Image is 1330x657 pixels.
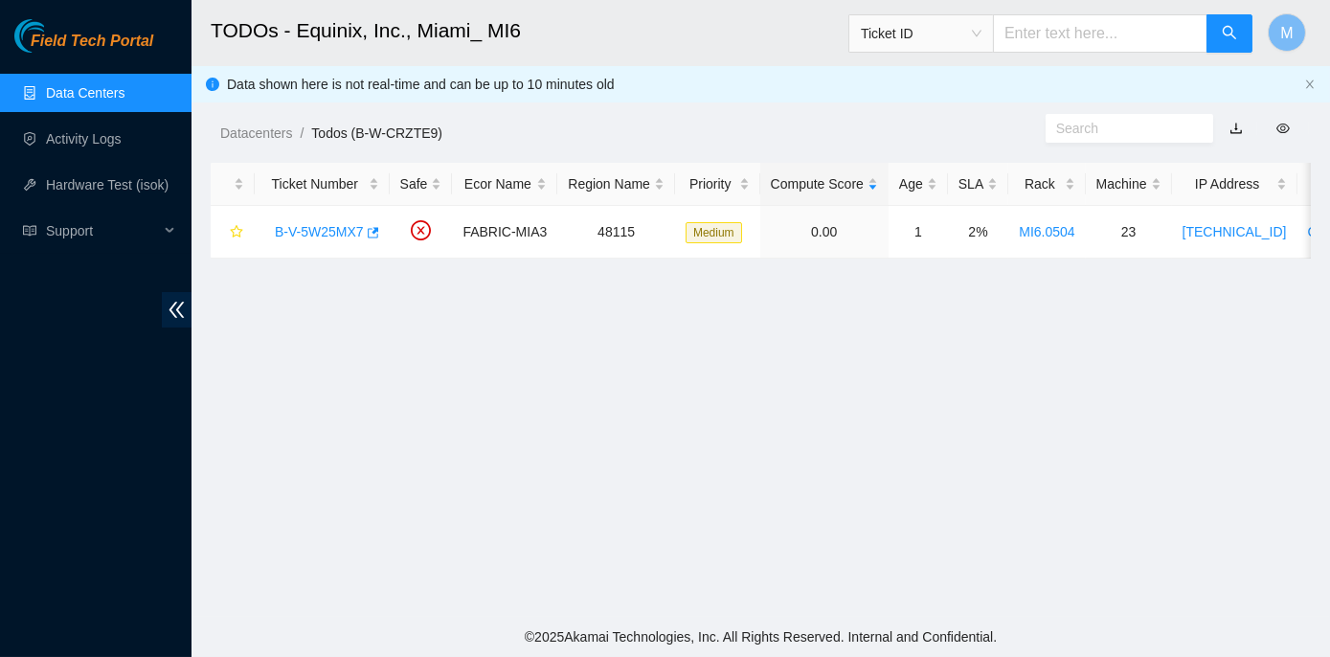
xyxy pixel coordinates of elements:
[300,125,304,141] span: /
[411,220,431,240] span: close-circle
[1268,13,1306,52] button: M
[760,206,889,259] td: 0.00
[46,177,169,193] a: Hardware Test (isok)
[452,206,557,259] td: FABRIC-MIA3
[46,85,124,101] a: Data Centers
[889,206,948,259] td: 1
[1304,79,1316,90] span: close
[993,14,1207,53] input: Enter text here...
[46,212,159,250] span: Support
[557,206,675,259] td: 48115
[162,292,192,328] span: double-left
[275,224,364,239] a: B-V-5W25MX7
[46,131,122,147] a: Activity Logs
[230,225,243,240] span: star
[1056,118,1187,139] input: Search
[1206,14,1252,53] button: search
[14,19,97,53] img: Akamai Technologies
[31,33,153,51] span: Field Tech Portal
[311,125,442,141] a: Todos (B-W-CRZTE9)
[1222,25,1237,43] span: search
[23,224,36,238] span: read
[1086,206,1172,259] td: 23
[1229,121,1243,136] a: download
[1215,113,1257,144] button: download
[861,19,981,48] span: Ticket ID
[1276,122,1290,135] span: eye
[948,206,1008,259] td: 2%
[221,216,244,247] button: star
[1280,21,1293,45] span: M
[1183,224,1287,239] a: [TECHNICAL_ID]
[1304,79,1316,91] button: close
[14,34,153,59] a: Akamai TechnologiesField Tech Portal
[220,125,292,141] a: Datacenters
[1019,224,1074,239] a: MI6.0504
[192,617,1330,657] footer: © 2025 Akamai Technologies, Inc. All Rights Reserved. Internal and Confidential.
[686,222,742,243] span: Medium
